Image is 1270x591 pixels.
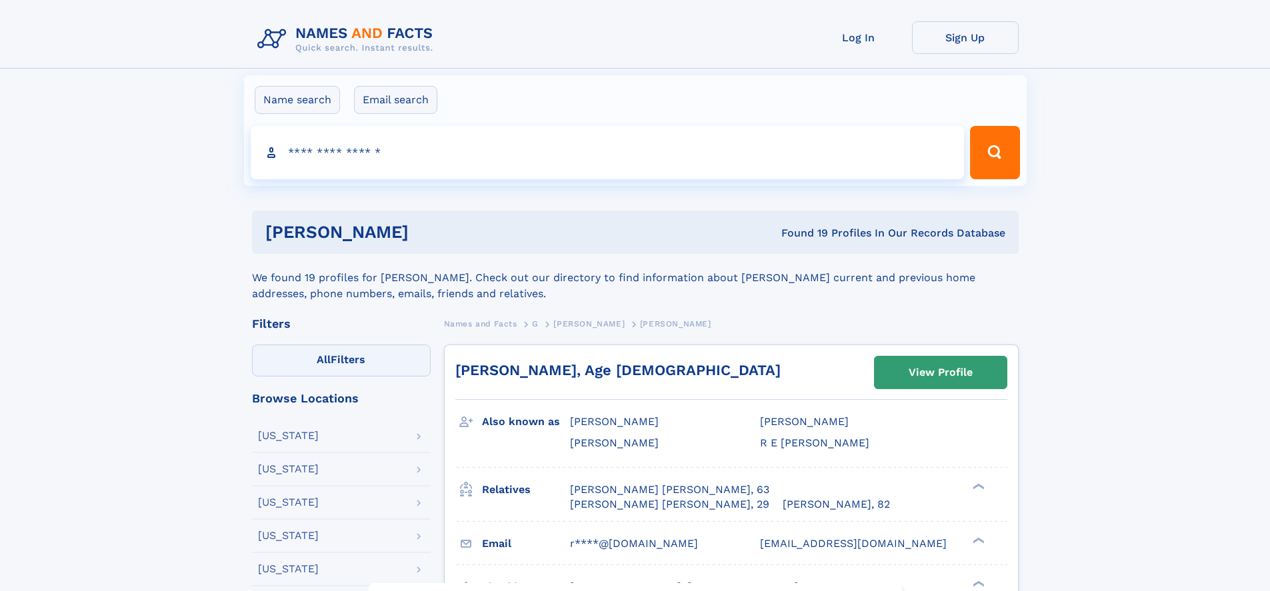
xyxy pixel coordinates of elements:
a: [PERSON_NAME], 82 [783,497,890,512]
span: [PERSON_NAME] [570,415,659,428]
h1: [PERSON_NAME] [265,224,595,241]
h3: Relatives [482,478,570,501]
a: Sign Up [912,21,1019,54]
h3: Also known as [482,410,570,433]
label: Name search [255,86,340,114]
div: [US_STATE] [258,530,319,541]
div: [US_STATE] [258,497,319,508]
a: [PERSON_NAME] [553,315,625,332]
span: [PERSON_NAME] [570,436,659,449]
a: View Profile [875,356,1007,388]
a: [PERSON_NAME] [PERSON_NAME], 29 [570,497,769,512]
button: Search Button [970,126,1019,179]
input: search input [251,126,965,179]
span: All [317,353,331,366]
span: [EMAIL_ADDRESS][DOMAIN_NAME] [760,537,947,550]
div: [US_STATE] [258,464,319,474]
span: [PERSON_NAME] [760,415,849,428]
div: Found 19 Profiles In Our Records Database [595,226,1005,241]
div: Filters [252,318,431,330]
span: [PERSON_NAME] [553,319,625,328]
a: [PERSON_NAME] [PERSON_NAME], 63 [570,482,769,497]
a: Log In [805,21,912,54]
div: [US_STATE] [258,430,319,441]
label: Filters [252,344,431,376]
div: ❯ [969,579,985,588]
a: [PERSON_NAME], Age [DEMOGRAPHIC_DATA] [455,362,781,378]
div: [US_STATE] [258,564,319,574]
img: Logo Names and Facts [252,21,444,57]
h3: Email [482,532,570,555]
a: G [532,315,539,332]
span: [PERSON_NAME] [640,319,711,328]
span: G [532,319,539,328]
label: Email search [354,86,437,114]
div: ❯ [969,536,985,544]
a: Names and Facts [444,315,517,332]
div: Browse Locations [252,392,431,404]
div: We found 19 profiles for [PERSON_NAME]. Check out our directory to find information about [PERSON... [252,254,1019,302]
span: R E [PERSON_NAME] [760,436,869,449]
div: View Profile [909,357,973,388]
div: ❯ [969,482,985,490]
